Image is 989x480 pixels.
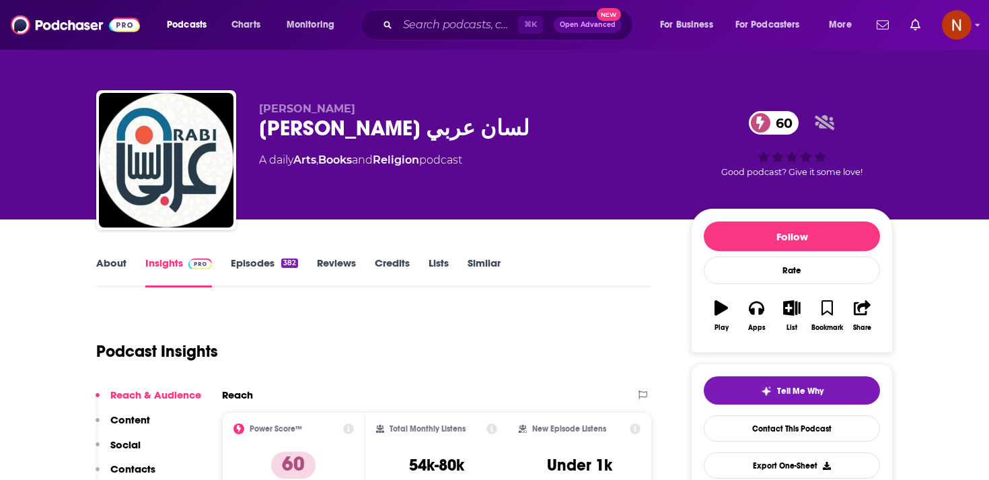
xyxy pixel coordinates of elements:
div: 382 [281,259,298,268]
a: About [96,256,126,287]
h3: 54k-80k [409,455,464,475]
a: Charts [223,14,268,36]
span: Monitoring [287,15,334,34]
button: open menu [819,14,869,36]
button: Show profile menu [942,10,972,40]
button: Export One-Sheet [704,452,880,479]
h2: New Episode Listens [532,424,606,434]
div: Apps [748,324,766,332]
img: Lisan Arabi لسان عربي [99,93,233,228]
a: Credits [375,256,410,287]
button: Open AdvancedNew [554,17,622,33]
a: Similar [468,256,501,287]
button: open menu [277,14,352,36]
p: Contacts [110,462,155,475]
img: tell me why sparkle [761,386,772,397]
span: Open Advanced [560,22,616,28]
div: List [786,324,797,332]
a: Lists [429,256,449,287]
button: Play [704,292,739,340]
a: Reviews [317,256,356,287]
img: Podchaser - Follow, Share and Rate Podcasts [11,12,140,38]
h2: Power Score™ [250,424,302,434]
span: 60 [762,111,799,135]
button: open menu [157,14,224,36]
button: open menu [651,14,730,36]
button: Share [845,292,880,340]
div: Share [853,324,871,332]
span: Charts [231,15,260,34]
div: 60Good podcast? Give it some love! [691,102,893,186]
span: Good podcast? Give it some love! [721,167,863,177]
div: Search podcasts, credits, & more... [373,9,646,40]
a: Arts [293,153,316,166]
p: Social [110,438,141,451]
span: New [597,8,621,21]
h1: Podcast Insights [96,341,218,362]
h3: Under 1k [547,455,612,475]
button: open menu [727,14,819,36]
a: Show notifications dropdown [905,13,926,36]
span: , [316,153,318,166]
img: User Profile [942,10,972,40]
a: Show notifications dropdown [871,13,894,36]
p: 60 [271,452,316,479]
button: Apps [739,292,774,340]
a: Episodes382 [231,256,298,287]
img: Podchaser Pro [188,259,212,269]
h2: Reach [222,388,253,401]
a: 60 [749,111,799,135]
button: Reach & Audience [96,388,201,413]
a: InsightsPodchaser Pro [145,256,212,287]
p: Reach & Audience [110,388,201,401]
button: Content [96,413,150,438]
button: List [774,292,809,340]
a: Books [318,153,352,166]
a: Contact This Podcast [704,415,880,442]
p: Content [110,413,150,426]
span: [PERSON_NAME] [259,102,355,115]
span: Logged in as AdelNBM [942,10,972,40]
span: For Business [660,15,713,34]
div: Bookmark [811,324,843,332]
a: Religion [373,153,419,166]
button: Follow [704,221,880,251]
button: Bookmark [809,292,844,340]
span: For Podcasters [735,15,800,34]
div: A daily podcast [259,152,462,168]
input: Search podcasts, credits, & more... [398,14,518,36]
span: ⌘ K [518,16,543,34]
span: More [829,15,852,34]
button: tell me why sparkleTell Me Why [704,376,880,405]
span: Podcasts [167,15,207,34]
span: and [352,153,373,166]
div: Play [715,324,729,332]
span: Tell Me Why [777,386,823,397]
button: Social [96,438,141,463]
div: Rate [704,256,880,284]
h2: Total Monthly Listens [390,424,466,434]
